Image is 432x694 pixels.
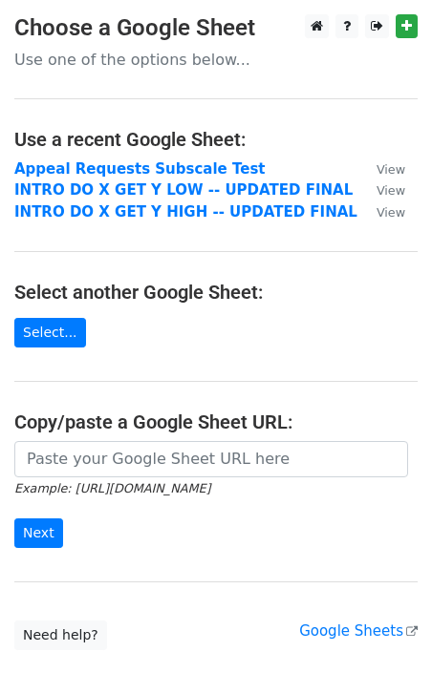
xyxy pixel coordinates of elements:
[14,160,266,178] a: Appeal Requests Subscale Test
[357,181,405,199] a: View
[14,203,357,221] a: INTRO DO X GET Y HIGH -- UPDATED FINAL
[14,318,86,347] a: Select...
[357,160,405,178] a: View
[14,281,418,304] h4: Select another Google Sheet:
[357,203,405,221] a: View
[14,620,107,650] a: Need help?
[14,410,418,433] h4: Copy/paste a Google Sheet URL:
[377,205,405,220] small: View
[14,14,418,42] h3: Choose a Google Sheet
[14,441,408,477] input: Paste your Google Sheet URL here
[14,481,210,495] small: Example: [URL][DOMAIN_NAME]
[377,183,405,198] small: View
[299,622,418,640] a: Google Sheets
[14,518,63,548] input: Next
[14,181,353,199] a: INTRO DO X GET Y LOW -- UPDATED FINAL
[14,128,418,151] h4: Use a recent Google Sheet:
[377,162,405,177] small: View
[14,50,418,70] p: Use one of the options below...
